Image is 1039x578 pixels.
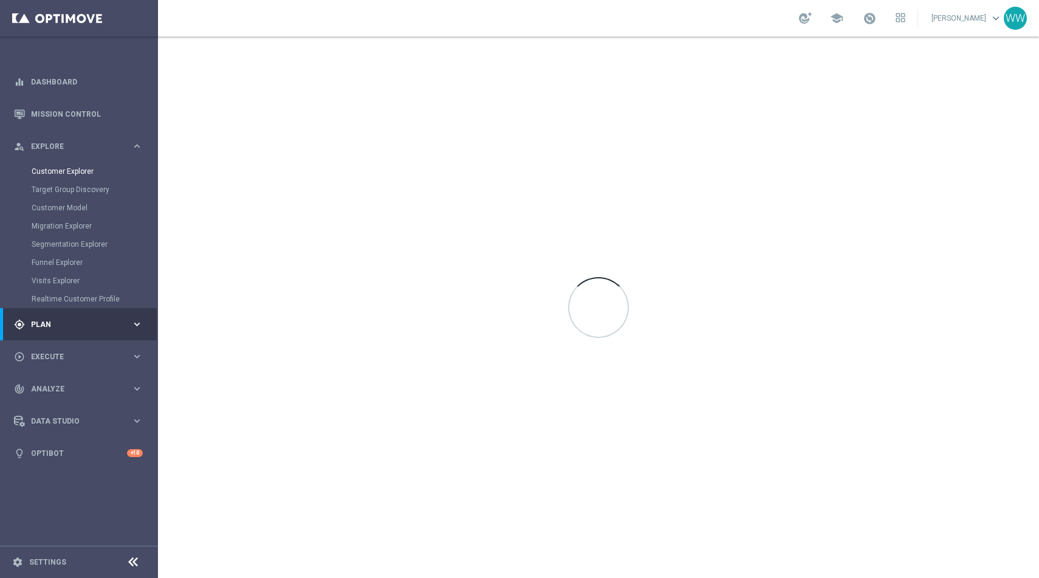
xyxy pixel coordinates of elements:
[31,385,131,393] span: Analyze
[32,217,157,235] div: Migration Explorer
[32,272,157,290] div: Visits Explorer
[131,318,143,330] i: keyboard_arrow_right
[31,437,127,469] a: Optibot
[14,416,131,427] div: Data Studio
[32,276,126,286] a: Visits Explorer
[13,384,143,394] button: track_changes Analyze keyboard_arrow_right
[131,415,143,427] i: keyboard_arrow_right
[32,221,126,231] a: Migration Explorer
[31,98,143,130] a: Mission Control
[830,12,843,25] span: school
[131,351,143,362] i: keyboard_arrow_right
[989,12,1003,25] span: keyboard_arrow_down
[32,181,157,199] div: Target Group Discovery
[32,253,157,272] div: Funnel Explorer
[32,239,126,249] a: Segmentation Explorer
[32,290,157,308] div: Realtime Customer Profile
[14,319,131,330] div: Plan
[32,167,126,176] a: Customer Explorer
[14,66,143,98] div: Dashboard
[14,98,143,130] div: Mission Control
[31,143,131,150] span: Explore
[930,9,1004,27] a: [PERSON_NAME]keyboard_arrow_down
[13,77,143,87] button: equalizer Dashboard
[32,185,126,194] a: Target Group Discovery
[29,559,66,566] a: Settings
[31,418,131,425] span: Data Studio
[32,235,157,253] div: Segmentation Explorer
[13,320,143,329] button: gps_fixed Plan keyboard_arrow_right
[13,416,143,426] button: Data Studio keyboard_arrow_right
[14,437,143,469] div: Optibot
[14,141,131,152] div: Explore
[32,162,157,181] div: Customer Explorer
[14,141,25,152] i: person_search
[14,384,131,394] div: Analyze
[32,294,126,304] a: Realtime Customer Profile
[1004,7,1027,30] div: WW
[14,351,25,362] i: play_circle_outline
[13,109,143,119] button: Mission Control
[12,557,23,568] i: settings
[32,258,126,267] a: Funnel Explorer
[127,449,143,457] div: +10
[13,352,143,362] button: play_circle_outline Execute keyboard_arrow_right
[13,142,143,151] button: person_search Explore keyboard_arrow_right
[31,66,143,98] a: Dashboard
[31,353,131,360] span: Execute
[32,199,157,217] div: Customer Model
[14,351,131,362] div: Execute
[14,77,25,88] i: equalizer
[14,384,25,394] i: track_changes
[13,449,143,458] button: lightbulb Optibot +10
[14,448,25,459] i: lightbulb
[31,321,131,328] span: Plan
[14,319,25,330] i: gps_fixed
[131,140,143,152] i: keyboard_arrow_right
[131,383,143,394] i: keyboard_arrow_right
[32,203,126,213] a: Customer Model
